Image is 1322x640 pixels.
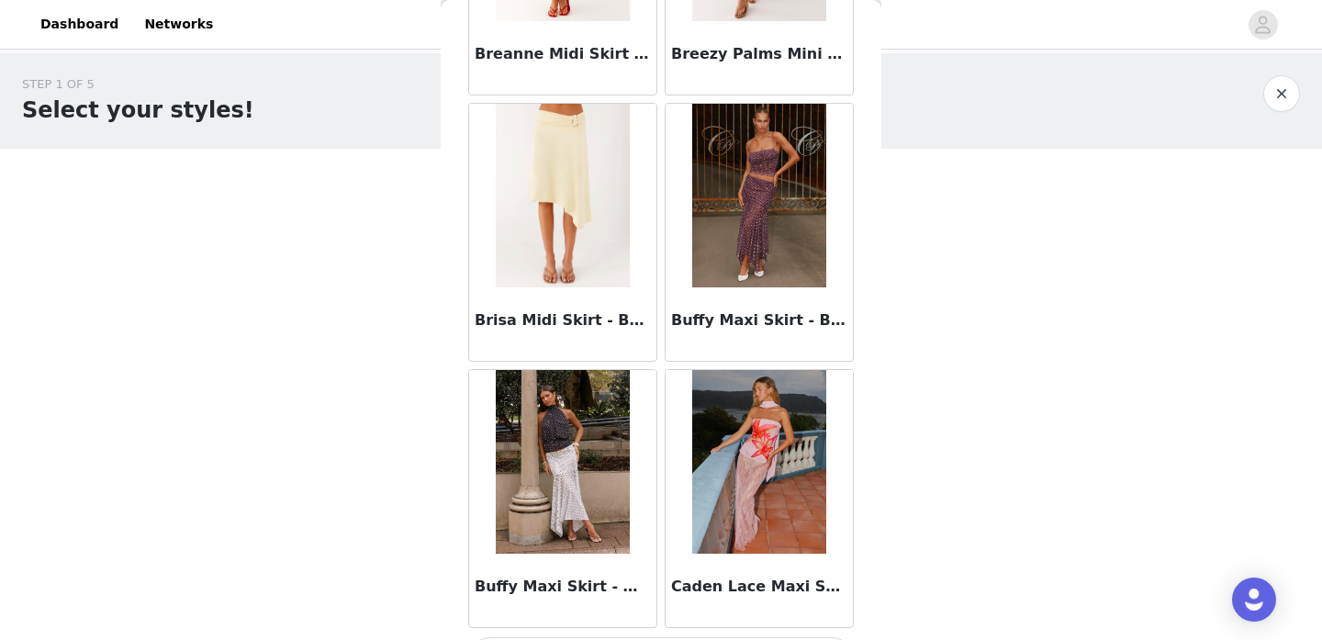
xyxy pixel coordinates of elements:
[22,94,254,127] h1: Select your styles!
[692,370,825,554] img: Caden Lace Maxi Skirt - Pink
[475,43,651,65] h3: Breanne Midi Skirt - White Polka Dot
[133,4,224,45] a: Networks
[496,370,629,554] img: Buffy Maxi Skirt - White Polkadot
[496,104,629,287] img: Brisa Midi Skirt - Butter
[1232,578,1276,622] div: Open Intercom Messenger
[671,576,847,598] h3: Caden Lace Maxi Skirt - Pink
[671,43,847,65] h3: Breezy Palms Mini Skirt - Serene Orange
[692,104,825,287] img: Buffy Maxi Skirt - Burgundy
[671,309,847,331] h3: Buffy Maxi Skirt - Burgundy
[475,309,651,331] h3: Brisa Midi Skirt - Butter
[1254,10,1272,39] div: avatar
[475,576,651,598] h3: Buffy Maxi Skirt - White Polkadot
[29,4,129,45] a: Dashboard
[22,75,254,94] div: STEP 1 OF 5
